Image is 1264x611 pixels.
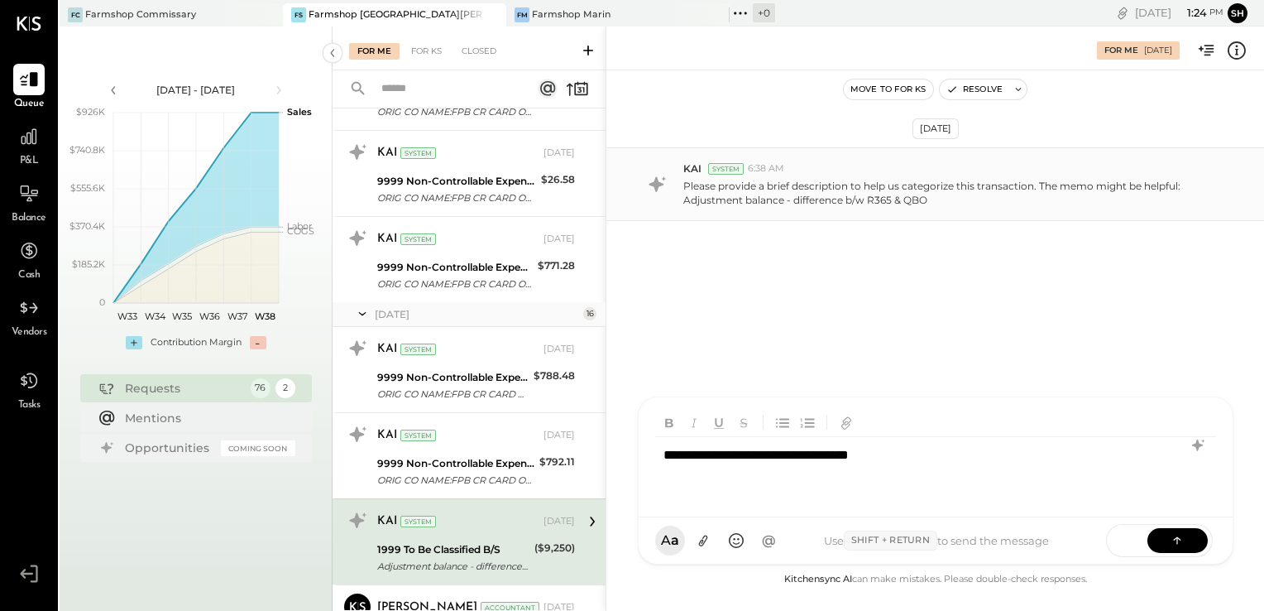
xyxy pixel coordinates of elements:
[377,173,536,190] div: 9999 Non-Controllable Expenses:Property Expenses:To Be Classified P&L
[125,380,242,397] div: Requests
[377,558,529,575] div: Adjustment balance - difference b/w R365 & QBO
[844,79,933,99] button: Move to for ks
[377,541,529,558] div: 1999 To Be Classified B/S
[377,103,537,120] div: ORIG CO NAME:FPB CR CARD ORIG ID:3411894456 DESC DATE:032925 CO ENTRY DESCR:INTERNET SEC:WEB TRAC...
[1228,3,1247,23] button: Sh
[76,106,105,118] text: $926K
[1174,5,1207,21] span: 1 : 24
[126,336,142,349] div: +
[400,430,436,441] div: System
[655,526,685,556] button: Aa
[543,233,575,246] div: [DATE]
[708,163,744,175] div: System
[1,64,57,112] a: Queue
[99,296,105,308] text: 0
[671,532,679,549] span: a
[754,526,784,556] button: @
[541,171,575,188] div: $26.58
[400,344,436,355] div: System
[199,310,220,322] text: W36
[784,531,1089,551] div: Use to send the message
[291,7,306,22] div: FS
[309,8,481,22] div: Farmshop [GEOGRAPHIC_DATA][PERSON_NAME]
[1104,45,1138,56] div: For Me
[349,43,400,60] div: For Me
[748,162,784,176] span: 6:38 AM
[377,427,397,444] div: KAI
[287,225,314,237] text: COGS
[1,178,57,226] a: Balance
[912,118,959,139] div: [DATE]
[18,398,41,413] span: Tasks
[532,8,610,22] div: Farmshop Marin
[534,368,575,384] div: $788.48
[72,258,105,270] text: $185.2K
[375,307,579,321] div: [DATE]
[12,211,46,226] span: Balance
[515,7,529,22] div: FM
[940,79,1009,99] button: Resolve
[172,310,192,322] text: W35
[1135,5,1223,21] div: [DATE]
[1209,7,1223,18] span: pm
[762,532,776,549] span: @
[772,411,793,434] button: Unordered List
[125,440,213,456] div: Opportunities
[275,378,295,398] div: 2
[835,411,857,434] button: Add URL
[125,410,287,426] div: Mentions
[68,7,83,22] div: FC
[534,540,575,556] div: ($9,250)
[377,190,536,206] div: ORIG CO NAME:FPB CR CARD ORIG ID:3411894456 DESC DATE:033025 CO ENTRY DESCR:INTERNET SEC:WEB TRAC...
[69,144,105,156] text: $740.8K
[683,161,701,176] span: KAI
[221,440,295,456] div: Coming Soon
[377,455,534,472] div: 9999 Non-Controllable Expenses:Property Expenses:To Be Classified P&L
[708,411,730,434] button: Underline
[539,454,575,470] div: $792.11
[1144,45,1172,56] div: [DATE]
[797,411,818,434] button: Ordered List
[1,292,57,340] a: Vendors
[70,182,105,194] text: $555.6K
[251,378,271,398] div: 76
[1,365,57,413] a: Tasks
[377,386,529,402] div: ORIG CO NAME:FPB CR CARD ORIG ID:3411894456 DESC DATE:042425 CO ENTRY DESCR:INTERNET SEC:WEB TRAC...
[250,336,266,349] div: -
[1,121,57,169] a: P&L
[583,307,596,320] div: 16
[377,341,397,358] div: KAI
[377,369,529,386] div: 9999 Non-Controllable Expenses:Property Expenses:To Be Classified P&L
[85,8,196,22] div: Farmshop Commissary
[377,145,397,161] div: KAI
[683,179,1223,207] p: Please provide a brief description to help us categorize this transaction. The memo might be help...
[287,220,312,232] text: Labor
[14,97,45,112] span: Queue
[377,472,534,488] div: ORIG CO NAME:FPB CR CARD ORIG ID:3411894456 DESC DATE:042825 CO ENTRY DESCR:INTERNET SEC:WEB TRAC...
[543,147,575,160] div: [DATE]
[543,429,575,442] div: [DATE]
[126,83,266,97] div: [DATE] - [DATE]
[400,516,436,527] div: System
[733,411,754,434] button: Strikethrough
[400,233,436,245] div: System
[658,411,680,434] button: Bold
[1,235,57,283] a: Cash
[287,106,312,118] text: Sales
[543,343,575,356] div: [DATE]
[377,513,397,530] div: KAI
[377,276,533,292] div: ORIG CO NAME:FPB CR CARD ORIG ID:3411894456 DESC DATE:040425 CO ENTRY DESCR:INTERNET SEC:WEB TRAC...
[69,220,105,232] text: $370.4K
[1114,4,1131,22] div: copy link
[543,515,575,528] div: [DATE]
[20,154,39,169] span: P&L
[377,259,533,276] div: 9999 Non-Controllable Expenses:Property Expenses:To Be Classified P&L
[18,268,40,283] span: Cash
[12,325,47,340] span: Vendors
[1107,520,1147,562] span: SEND
[227,310,247,322] text: W37
[144,310,165,322] text: W34
[400,147,436,159] div: System
[403,43,450,60] div: For KS
[151,336,242,349] div: Contribution Margin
